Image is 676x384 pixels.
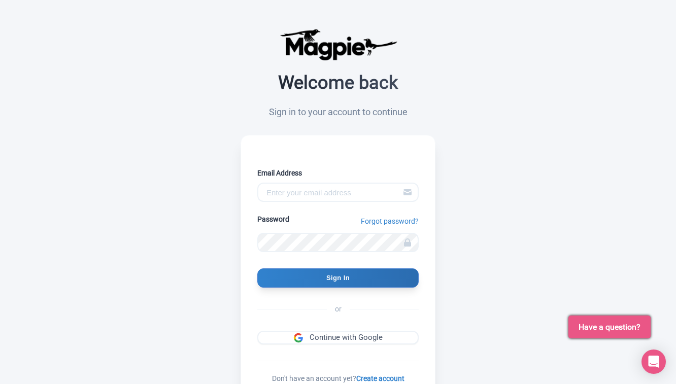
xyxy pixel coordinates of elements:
a: Continue with Google [257,331,419,344]
img: logo-ab69f6fb50320c5b225c76a69d11143b.png [277,28,399,61]
label: Email Address [257,168,419,179]
a: Forgot password? [361,216,419,227]
p: Sign in to your account to continue [241,105,435,119]
div: Don't have an account yet? [257,373,419,384]
span: Have a question? [579,321,640,333]
button: Have a question? [568,316,651,338]
input: Sign In [257,268,419,288]
input: Enter your email address [257,183,419,202]
label: Password [257,214,289,225]
div: Open Intercom Messenger [641,350,666,374]
a: Create account [356,374,404,382]
h2: Welcome back [241,73,435,93]
span: or [327,304,350,315]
